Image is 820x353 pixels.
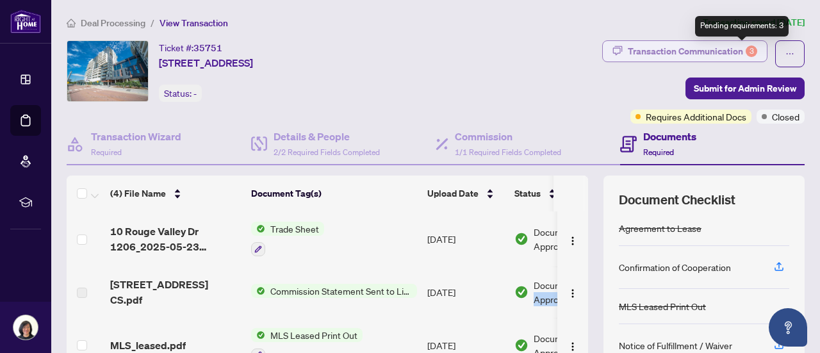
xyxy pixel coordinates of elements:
[110,338,186,353] span: MLS_leased.pdf
[568,341,578,352] img: Logo
[265,222,324,236] span: Trade Sheet
[643,147,674,157] span: Required
[695,16,789,37] div: Pending requirements: 3
[10,10,41,33] img: logo
[646,110,746,124] span: Requires Additional Docs
[193,88,197,99] span: -
[422,211,509,267] td: [DATE]
[91,147,122,157] span: Required
[13,315,38,340] img: Profile Icon
[602,40,767,62] button: Transaction Communication3
[534,225,613,253] span: Document Approved
[455,147,561,157] span: 1/1 Required Fields Completed
[562,282,583,302] button: Logo
[772,110,799,124] span: Closed
[643,129,696,144] h4: Documents
[619,221,701,235] div: Agreement to Lease
[568,288,578,299] img: Logo
[251,284,265,298] img: Status Icon
[769,308,807,347] button: Open asap
[619,338,732,352] div: Notice of Fulfillment / Waiver
[703,15,805,30] article: Transaction saved [DATE]
[427,186,479,201] span: Upload Date
[251,222,324,256] button: Status IconTrade Sheet
[91,129,181,144] h4: Transaction Wizard
[251,284,417,298] button: Status IconCommission Statement Sent to Listing Brokerage
[159,85,202,102] div: Status:
[110,186,166,201] span: (4) File Name
[685,78,805,99] button: Submit for Admin Review
[105,176,246,211] th: (4) File Name
[81,17,145,29] span: Deal Processing
[619,260,731,274] div: Confirmation of Cooperation
[619,191,735,209] span: Document Checklist
[265,284,417,298] span: Commission Statement Sent to Listing Brokerage
[251,328,265,342] img: Status Icon
[246,176,422,211] th: Document Tag(s)
[514,232,529,246] img: Document Status
[619,299,706,313] div: MLS Leased Print Out
[628,41,757,62] div: Transaction Communication
[193,42,222,54] span: 35751
[455,129,561,144] h4: Commission
[151,15,154,30] li: /
[159,55,253,70] span: [STREET_ADDRESS]
[67,19,76,28] span: home
[746,45,757,57] div: 3
[534,278,613,306] span: Document Approved
[265,328,363,342] span: MLS Leased Print Out
[160,17,228,29] span: View Transaction
[422,267,509,318] td: [DATE]
[514,338,529,352] img: Document Status
[422,176,509,211] th: Upload Date
[251,222,265,236] img: Status Icon
[274,147,380,157] span: 2/2 Required Fields Completed
[694,78,796,99] span: Submit for Admin Review
[159,40,222,55] div: Ticket #:
[514,285,529,299] img: Document Status
[110,277,241,308] span: [STREET_ADDRESS] CS.pdf
[785,49,794,58] span: ellipsis
[509,176,618,211] th: Status
[110,224,241,254] span: 10 Rouge Valley Dr 1206_2025-05-23 14_22_22.pdf
[562,229,583,249] button: Logo
[514,186,541,201] span: Status
[274,129,380,144] h4: Details & People
[67,41,148,101] img: IMG-N12096933_1.jpg
[568,236,578,246] img: Logo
